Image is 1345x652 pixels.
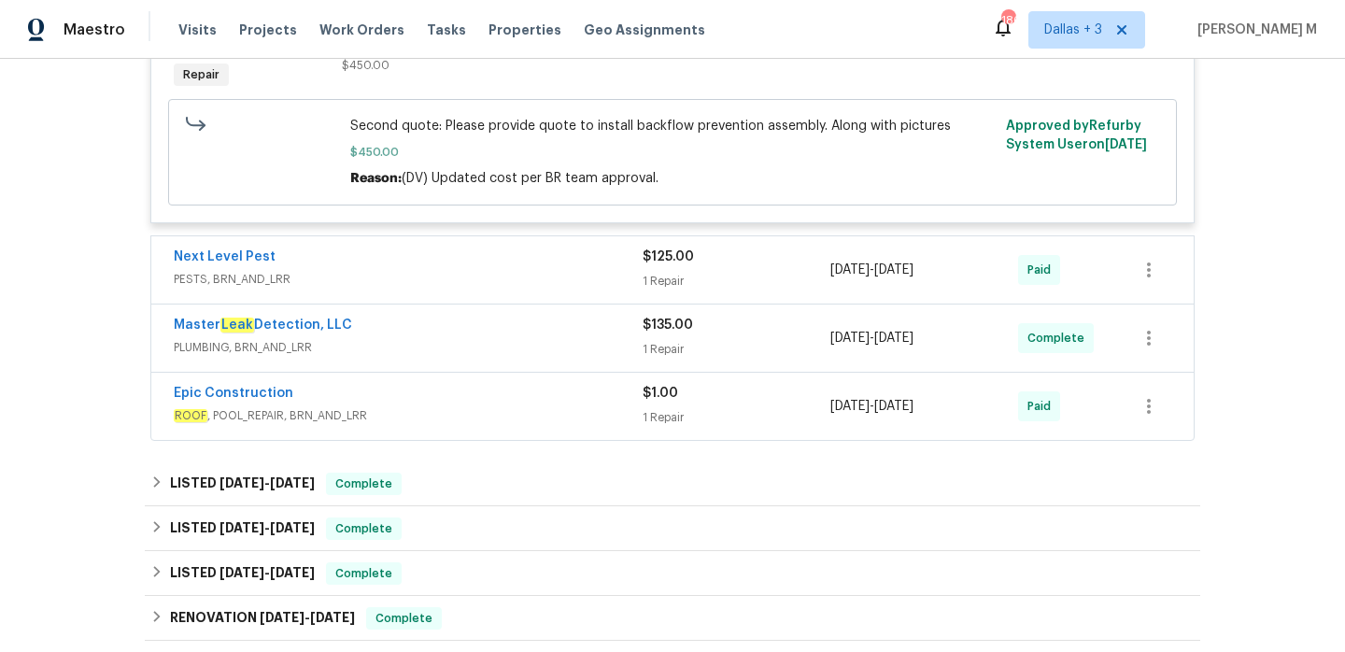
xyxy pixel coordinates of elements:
span: Approved by Refurby System User on [1006,120,1147,151]
a: Epic Construction [174,387,293,400]
span: - [260,611,355,624]
span: (DV) Updated cost per BR team approval. [402,172,658,185]
span: Maestro [64,21,125,39]
em: ROOF [174,409,207,422]
span: Reason: [350,172,402,185]
span: [DATE] [219,566,264,579]
span: [DATE] [310,611,355,624]
span: [PERSON_NAME] M [1190,21,1317,39]
span: Visits [178,21,217,39]
em: Leak [220,318,254,333]
span: - [830,261,913,279]
span: - [219,521,315,534]
span: [DATE] [830,400,870,413]
span: $1.00 [643,387,678,400]
span: [DATE] [1105,138,1147,151]
span: [DATE] [830,263,870,276]
span: $135.00 [643,319,693,332]
div: 1 Repair [643,272,830,291]
span: [DATE] [270,566,315,579]
span: [DATE] [270,476,315,489]
div: RENOVATION [DATE]-[DATE]Complete [145,596,1200,641]
span: [DATE] [270,521,315,534]
span: , POOL_REPAIR, BRN_AND_LRR [174,406,643,425]
span: [DATE] [874,400,913,413]
span: Paid [1027,397,1058,416]
span: Projects [239,21,297,39]
span: - [219,566,315,579]
div: 1 Repair [643,340,830,359]
h6: LISTED [170,517,315,540]
div: 186 [1001,11,1014,30]
span: [DATE] [219,476,264,489]
span: Complete [1027,329,1092,347]
span: Dallas + 3 [1044,21,1102,39]
span: Complete [328,564,400,583]
div: LISTED [DATE]-[DATE]Complete [145,551,1200,596]
span: Complete [328,475,400,493]
span: Paid [1027,261,1058,279]
span: Properties [488,21,561,39]
span: - [830,329,913,347]
span: $450.00 [342,60,389,71]
span: Second quote: Please provide quote to install backflow prevention assembly. Along with pictures [350,117,996,135]
h6: RENOVATION [170,607,355,630]
span: Tasks [427,23,466,36]
span: [DATE] [260,611,304,624]
span: - [830,397,913,416]
span: Geo Assignments [584,21,705,39]
h6: LISTED [170,473,315,495]
span: - [219,476,315,489]
span: [DATE] [874,263,913,276]
span: [DATE] [830,332,870,345]
div: LISTED [DATE]-[DATE]Complete [145,461,1200,506]
a: Next Level Pest [174,250,276,263]
div: LISTED [DATE]-[DATE]Complete [145,506,1200,551]
span: Complete [328,519,400,538]
span: Work Orders [319,21,404,39]
span: PLUMBING, BRN_AND_LRR [174,338,643,357]
span: Complete [368,609,440,628]
div: 1 Repair [643,408,830,427]
span: PESTS, BRN_AND_LRR [174,270,643,289]
span: Repair [176,65,227,84]
span: [DATE] [874,332,913,345]
span: [DATE] [219,521,264,534]
a: MasterLeakDetection, LLC [174,318,352,333]
span: $450.00 [350,143,996,162]
h6: LISTED [170,562,315,585]
span: $125.00 [643,250,694,263]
